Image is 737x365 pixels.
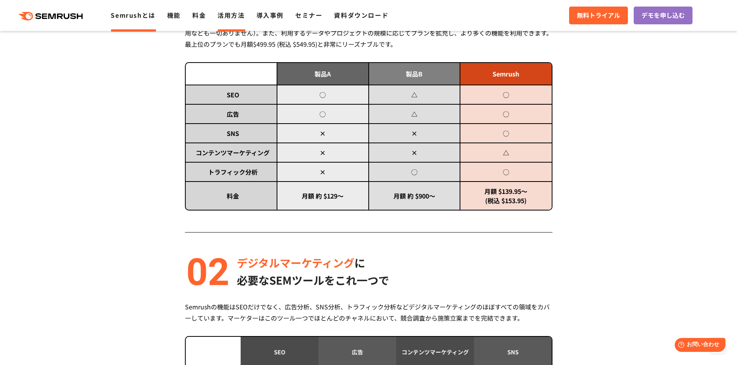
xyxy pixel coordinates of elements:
[369,124,460,143] td: ×
[186,162,277,182] td: トラフィック分析
[641,10,685,20] span: デモを申し込む
[569,7,628,24] a: 無料トライアル
[460,143,552,162] td: △
[277,104,369,124] td: ◯
[369,104,460,124] td: △
[460,182,552,210] td: 月額 $139.95～ (税込 $153.95)
[277,182,369,210] td: 月額 約 $129～
[167,10,181,20] a: 機能
[237,272,389,289] p: 必要なSEMツールをこれ一つで
[185,301,552,324] div: Semrushの機能はSEOだけでなく、広告分析、SNS分析、トラフィック分析などデジタルマーケティングのほぼすべての領域をカバーしています。マーケターはこのツール一つでほとんどのチャネルにおい...
[277,124,369,143] td: ×
[277,85,369,104] td: ◯
[369,143,460,162] td: ×
[237,254,389,272] p: に
[369,162,460,182] td: ◯
[277,143,369,162] td: ×
[237,255,354,270] span: デジタルマーケティング
[186,124,277,143] td: SNS
[369,63,460,85] td: 製品B
[460,162,552,182] td: ◯
[186,104,277,124] td: 広告
[460,124,552,143] td: ◯
[186,143,277,162] td: コンテンツマーケティング
[185,254,231,289] img: alt
[460,63,552,85] td: Semrush
[185,16,552,50] div: Semrushは月額$139.95(税込 $153.95) ～ご利用いただけるため、予算に限りがある場合でも最小限のスタートが可能です（初期費用なども一切ありません）。また、利用するデータやプロ...
[111,10,155,20] a: Semrushとは
[577,10,620,20] span: 無料トライアル
[295,10,322,20] a: セミナー
[256,10,284,20] a: 導入事例
[369,182,460,210] td: 月額 約 $900～
[460,85,552,104] td: ◯
[334,10,388,20] a: 資料ダウンロード
[277,162,369,182] td: ×
[460,104,552,124] td: ◯
[277,63,369,85] td: 製品A
[186,85,277,104] td: SEO
[668,335,728,357] iframe: Help widget launcher
[186,182,277,210] td: 料金
[192,10,206,20] a: 料金
[369,85,460,104] td: △
[217,10,245,20] a: 活用方法
[634,7,693,24] a: デモを申し込む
